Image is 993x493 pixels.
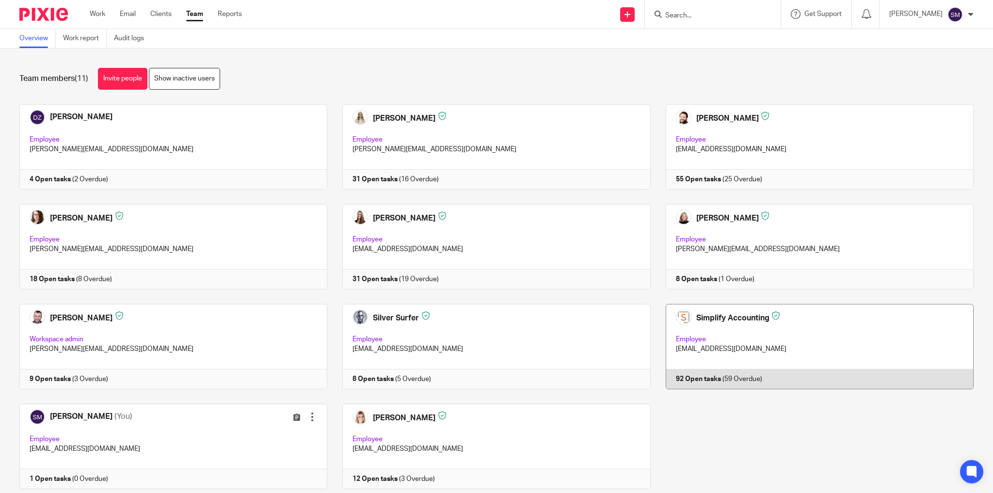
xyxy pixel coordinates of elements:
[19,29,56,48] a: Overview
[19,74,88,84] h1: Team members
[114,29,151,48] a: Audit logs
[664,12,752,20] input: Search
[75,75,88,82] span: (11)
[120,9,136,19] a: Email
[90,9,105,19] a: Work
[98,68,147,90] a: Invite people
[218,9,242,19] a: Reports
[19,8,68,21] img: Pixie
[889,9,943,19] p: [PERSON_NAME]
[186,9,203,19] a: Team
[63,29,107,48] a: Work report
[804,11,842,17] span: Get Support
[947,7,963,22] img: svg%3E
[150,9,172,19] a: Clients
[149,68,220,90] a: Show inactive users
